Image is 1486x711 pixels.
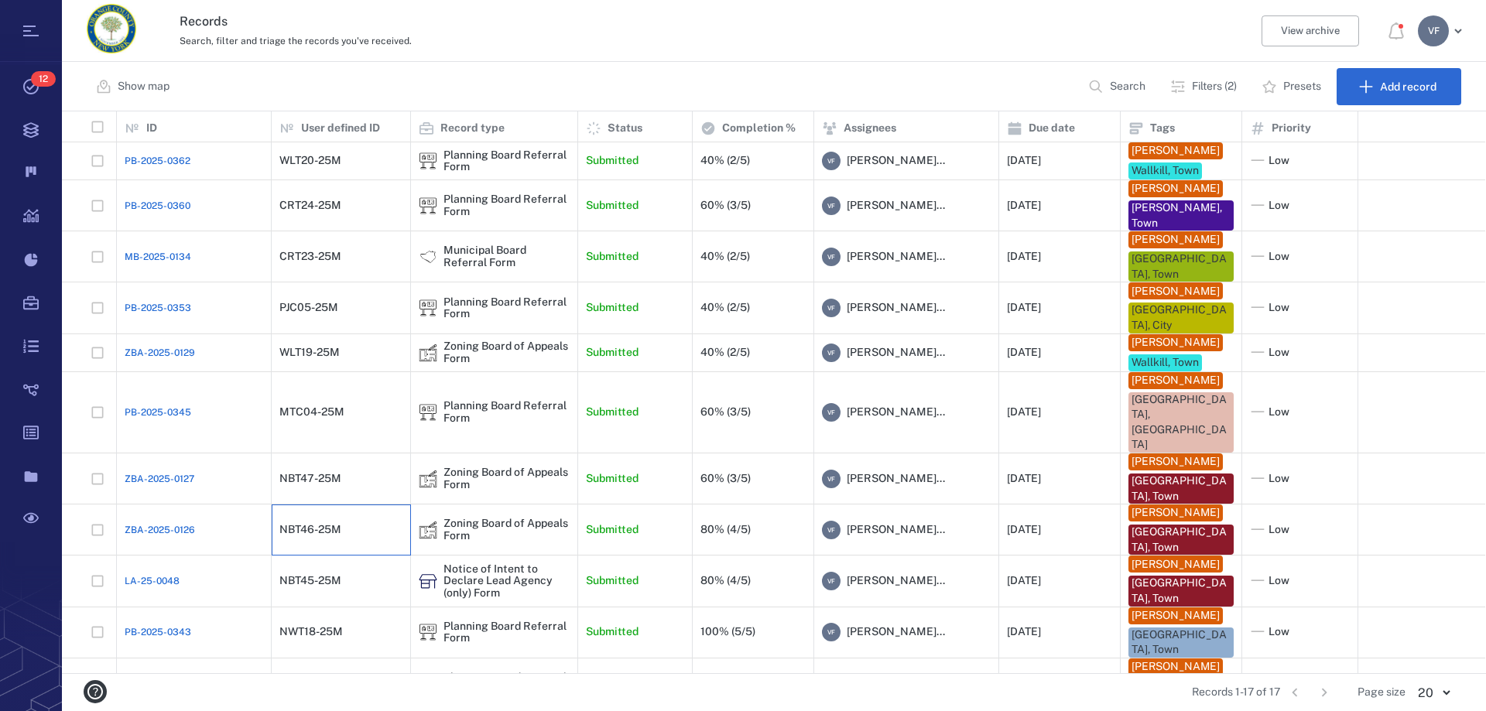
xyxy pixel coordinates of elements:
[1132,608,1220,624] div: [PERSON_NAME]
[1192,79,1237,94] p: Filters (2)
[1269,345,1289,361] span: Low
[1337,68,1461,105] button: Add record
[419,403,437,422] div: Planning Board Referral Form
[1132,454,1220,470] div: [PERSON_NAME]
[1132,181,1220,197] div: [PERSON_NAME]
[1079,68,1158,105] button: Search
[87,4,136,59] a: Go home
[847,573,945,589] span: [PERSON_NAME]...
[443,518,570,542] div: Zoning Board of Appeals Form
[1007,302,1041,313] div: [DATE]
[1132,525,1231,555] div: [GEOGRAPHIC_DATA], Town
[1132,373,1220,388] div: [PERSON_NAME]
[1269,405,1289,420] span: Low
[419,521,437,539] img: icon Zoning Board of Appeals Form
[1161,68,1249,105] button: Filters (2)
[125,346,195,360] span: ZBA-2025-0129
[700,302,750,313] div: 40% (2/5)
[125,472,194,486] a: ZBA-2025-0127
[443,672,570,696] div: Planning Board Referral Form
[847,624,945,640] span: [PERSON_NAME]...
[700,347,750,358] div: 40% (2/5)
[279,575,341,586] div: NBT45-25M
[700,524,751,535] div: 80% (4/5)
[419,521,437,539] div: Zoning Board of Appeals Form
[419,344,437,362] img: icon Zoning Board of Appeals Form
[419,470,437,488] img: icon Zoning Board of Appeals Form
[1007,251,1041,262] div: [DATE]
[822,470,841,488] div: V F
[847,198,945,214] span: [PERSON_NAME]...
[419,152,437,170] div: Planning Board Referral Form
[180,36,412,46] span: Search, filter and triage the records you've received.
[279,406,344,418] div: MTC04-25M
[1269,300,1289,316] span: Low
[1269,522,1289,538] span: Low
[77,674,113,709] button: help
[722,121,796,136] p: Completion %
[279,200,341,211] div: CRT24-25M
[608,121,642,136] p: Status
[125,250,191,264] a: MB-2025-0134
[1132,335,1220,350] div: [PERSON_NAME]
[1283,79,1321,94] p: Presets
[822,623,841,641] div: V F
[443,296,570,320] div: Planning Board Referral Form
[586,624,639,640] p: Submitted
[443,149,570,173] div: Planning Board Referral Form
[87,68,182,105] button: Show map
[419,248,437,266] div: Municipal Board Referral Form
[419,344,437,362] div: Zoning Board of Appeals Form
[279,347,340,358] div: WLT19-25M
[1110,79,1145,94] p: Search
[1150,121,1175,136] p: Tags
[1192,685,1280,700] span: Records 1-17 of 17
[419,470,437,488] div: Zoning Board of Appeals Form
[125,574,180,588] a: LA-25-0048
[1007,406,1041,418] div: [DATE]
[1132,303,1231,333] div: [GEOGRAPHIC_DATA], City
[1269,573,1289,589] span: Low
[1132,627,1231,658] div: [GEOGRAPHIC_DATA], Town
[822,344,841,362] div: V F
[146,121,157,136] p: ID
[419,197,437,215] img: icon Planning Board Referral Form
[443,193,570,217] div: Planning Board Referral Form
[586,522,639,538] p: Submitted
[443,244,570,268] div: Municipal Board Referral Form
[1269,249,1289,265] span: Low
[844,121,896,136] p: Assignees
[1252,68,1334,105] button: Presets
[1007,347,1041,358] div: [DATE]
[118,79,169,94] p: Show map
[419,623,437,641] img: icon Planning Board Referral Form
[87,4,136,53] img: Orange County Planning Department logo
[1007,575,1041,586] div: [DATE]
[822,152,841,170] div: V F
[586,405,639,420] p: Submitted
[125,154,190,168] span: PB-2025-0362
[1280,680,1339,705] nav: pagination navigation
[1269,624,1289,640] span: Low
[586,153,639,169] p: Submitted
[1132,392,1231,453] div: [GEOGRAPHIC_DATA], [GEOGRAPHIC_DATA]
[125,199,190,213] a: PB-2025-0360
[1358,685,1406,700] span: Page size
[125,301,191,315] a: PB-2025-0353
[1007,200,1041,211] div: [DATE]
[1007,626,1041,638] div: [DATE]
[1007,524,1041,535] div: [DATE]
[1132,200,1231,231] div: [PERSON_NAME], Town
[419,403,437,422] img: icon Planning Board Referral Form
[700,251,750,262] div: 40% (2/5)
[125,523,195,537] span: ZBA-2025-0126
[125,625,191,639] a: PB-2025-0343
[700,575,751,586] div: 80% (4/5)
[279,251,341,262] div: CRT23-25M
[31,71,56,87] span: 12
[443,340,570,364] div: Zoning Board of Appeals Form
